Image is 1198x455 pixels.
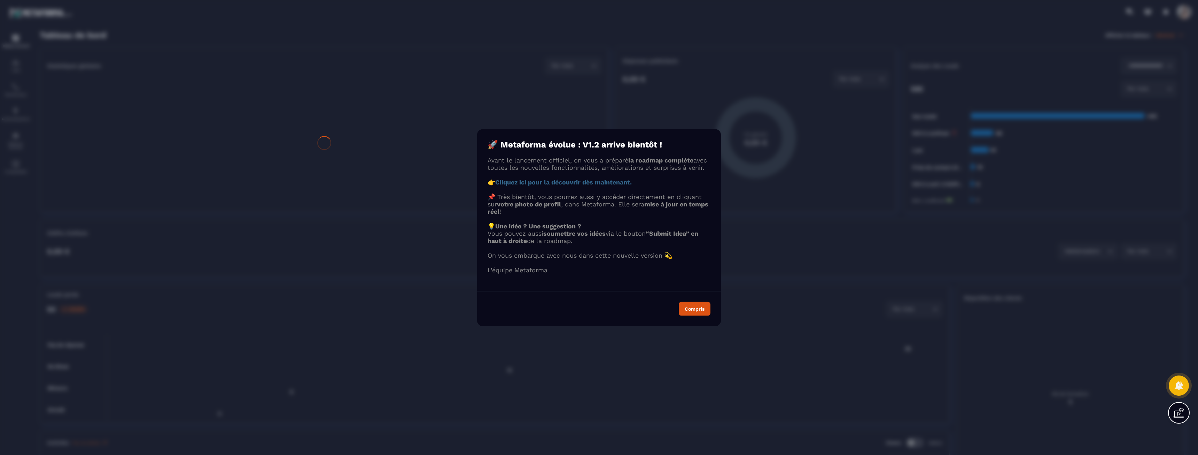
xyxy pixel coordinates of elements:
p: On vous embarque avec nous dans cette nouvelle version 💫 [488,251,710,259]
p: Vous pouvez aussi via le bouton de la roadmap. [488,229,710,244]
strong: la roadmap complète [628,156,693,164]
button: Compris [679,302,710,316]
strong: mise à jour en temps réel [488,200,708,215]
p: 📌 Très bientôt, vous pourrez aussi y accéder directement en cliquant sur , dans Metaforma. Elle s... [488,193,710,215]
p: L’équipe Metaforma [488,266,710,273]
strong: soumettre vos idées [543,229,606,237]
p: 💡 [488,222,710,229]
strong: “Submit Idea” en haut à droite [488,229,698,244]
strong: votre photo de profil [497,200,561,207]
div: Compris [685,306,705,311]
strong: Une idée ? Une suggestion ? [495,222,581,229]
